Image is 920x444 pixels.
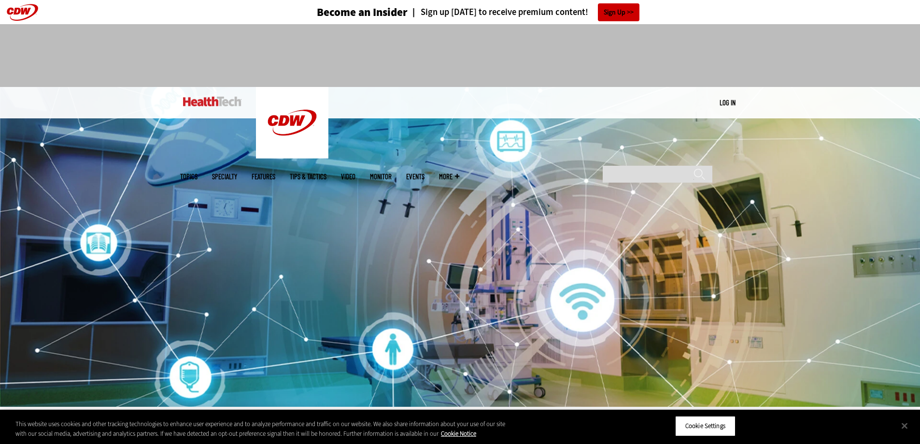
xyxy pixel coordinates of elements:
iframe: advertisement [284,34,636,77]
a: Features [252,173,275,180]
a: MonITor [370,173,392,180]
a: Tips & Tactics [290,173,326,180]
span: Topics [180,173,198,180]
button: Cookie Settings [675,416,736,436]
a: Video [341,173,355,180]
a: Sign up [DATE] to receive premium content! [408,8,588,17]
a: Become an Insider [281,7,408,18]
a: Sign Up [598,3,639,21]
h3: Become an Insider [317,7,408,18]
button: Close [894,415,915,436]
img: Home [256,87,328,158]
a: More information about your privacy [441,430,476,438]
img: Home [183,97,241,106]
a: Log in [720,98,736,107]
a: CDW [256,151,328,161]
a: Events [406,173,425,180]
div: User menu [720,98,736,108]
span: Specialty [212,173,237,180]
span: More [439,173,459,180]
div: This website uses cookies and other tracking technologies to enhance user experience and to analy... [15,419,506,438]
